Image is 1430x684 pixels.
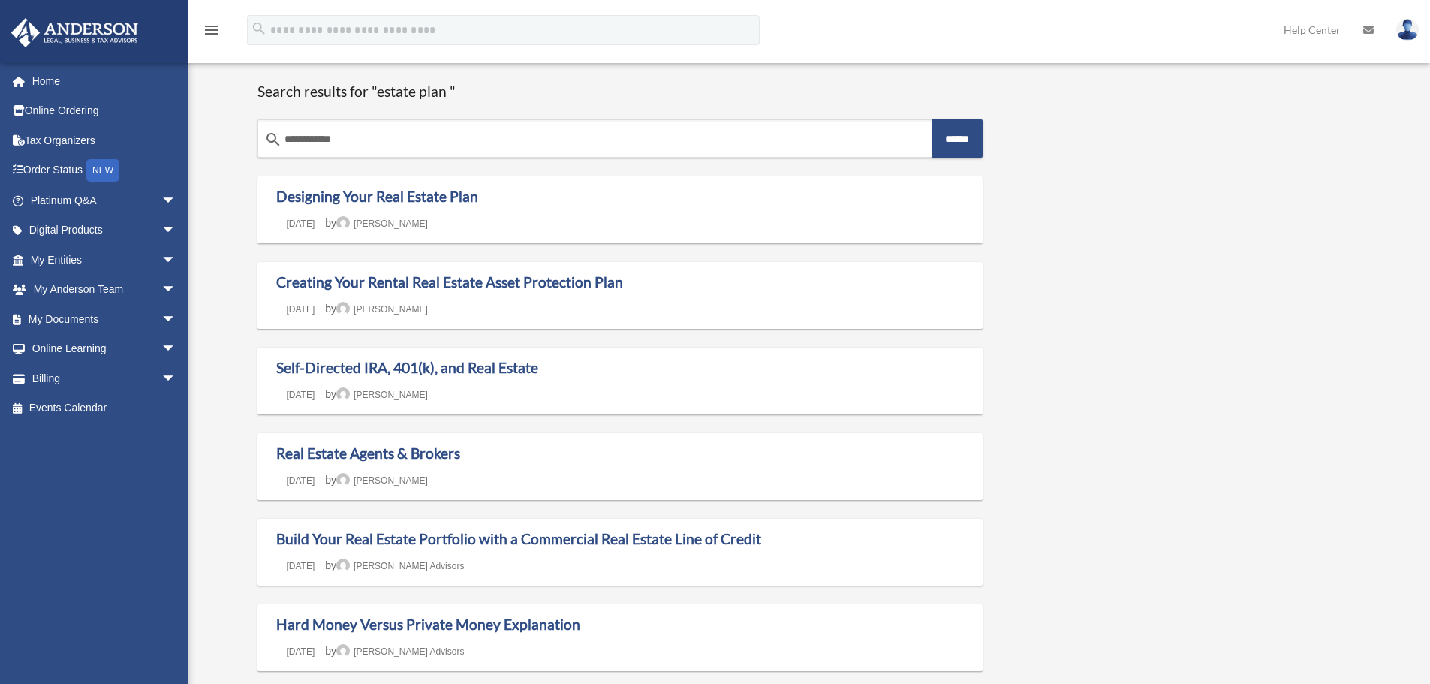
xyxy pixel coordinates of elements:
[11,185,199,215] a: Platinum Q&Aarrow_drop_down
[276,359,538,376] a: Self-Directed IRA, 401(k), and Real Estate
[161,245,191,276] span: arrow_drop_down
[161,275,191,306] span: arrow_drop_down
[11,96,199,126] a: Online Ordering
[276,304,326,315] a: [DATE]
[11,66,191,96] a: Home
[11,155,199,186] a: Order StatusNEW
[7,18,143,47] img: Anderson Advisors Platinum Portal
[11,245,199,275] a: My Entitiesarrow_drop_down
[276,390,326,400] a: [DATE]
[325,474,428,486] span: by
[203,21,221,39] i: menu
[276,218,326,229] a: [DATE]
[11,125,199,155] a: Tax Organizers
[336,304,428,315] a: [PERSON_NAME]
[336,390,428,400] a: [PERSON_NAME]
[11,275,199,305] a: My Anderson Teamarrow_drop_down
[161,363,191,394] span: arrow_drop_down
[325,388,428,400] span: by
[336,218,428,229] a: [PERSON_NAME]
[336,646,464,657] a: [PERSON_NAME] Advisors
[257,83,983,101] h1: Search results for "estate plan "
[276,616,580,633] a: Hard Money Versus Private Money Explanation
[11,393,199,423] a: Events Calendar
[276,444,460,462] a: Real Estate Agents & Brokers
[11,363,199,393] a: Billingarrow_drop_down
[276,188,478,205] a: Designing Your Real Estate Plan
[161,215,191,246] span: arrow_drop_down
[276,273,623,291] a: Creating Your Rental Real Estate Asset Protection Plan
[161,334,191,365] span: arrow_drop_down
[336,561,464,571] a: [PERSON_NAME] Advisors
[325,217,428,229] span: by
[276,561,326,571] a: [DATE]
[86,159,119,182] div: NEW
[161,304,191,335] span: arrow_drop_down
[11,304,199,334] a: My Documentsarrow_drop_down
[203,26,221,39] a: menu
[11,215,199,246] a: Digital Productsarrow_drop_down
[325,303,428,315] span: by
[325,559,464,571] span: by
[276,646,326,657] a: [DATE]
[251,20,267,37] i: search
[1396,19,1419,41] img: User Pic
[11,334,199,364] a: Online Learningarrow_drop_down
[336,475,428,486] a: [PERSON_NAME]
[325,645,464,657] span: by
[276,530,761,547] a: Build Your Real Estate Portfolio with a Commercial Real Estate Line of Credit
[276,475,326,486] a: [DATE]
[264,131,282,149] i: search
[161,185,191,216] span: arrow_drop_down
